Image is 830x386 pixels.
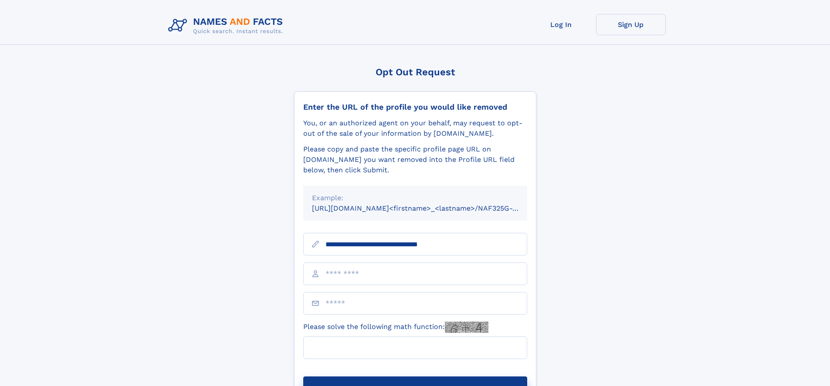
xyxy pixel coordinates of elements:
label: Please solve the following math function: [303,322,488,333]
div: Enter the URL of the profile you would like removed [303,102,527,112]
img: Logo Names and Facts [165,14,290,37]
a: Sign Up [596,14,666,35]
div: Please copy and paste the specific profile page URL on [DOMAIN_NAME] you want removed into the Pr... [303,144,527,175]
div: You, or an authorized agent on your behalf, may request to opt-out of the sale of your informatio... [303,118,527,139]
div: Example: [312,193,518,203]
small: [URL][DOMAIN_NAME]<firstname>_<lastname>/NAF325G-xxxxxxxx [312,204,544,212]
a: Log In [526,14,596,35]
div: Opt Out Request [294,67,536,77]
